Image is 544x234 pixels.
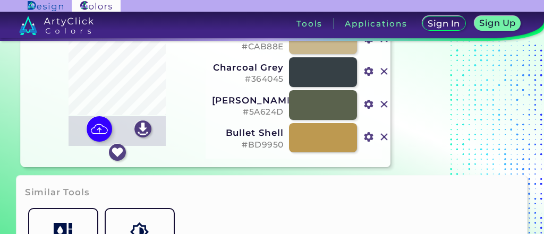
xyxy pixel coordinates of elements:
img: icon picture [87,116,112,142]
img: icon_download_white.svg [134,120,151,137]
img: icon_favourite_white.svg [109,144,126,161]
h5: Sign Up [479,19,517,28]
h5: Sign In [427,19,461,28]
h3: Charcoal Grey [212,62,284,73]
img: icon_close.svg [377,130,391,144]
h5: #CAB88E [212,42,284,52]
img: icon_close.svg [377,98,391,111]
a: Sign In [421,16,466,31]
h5: #364045 [212,74,284,84]
img: ArtyClick Design logo [28,1,63,11]
h5: #BD9950 [212,140,284,150]
h3: [PERSON_NAME] [212,95,284,106]
h3: Applications [345,20,407,28]
img: logo_artyclick_colors_white.svg [19,16,94,35]
a: Sign Up [473,16,522,31]
img: icon_close.svg [377,65,391,79]
h3: Tools [296,20,322,28]
h5: #5A624D [212,107,284,117]
h3: Bullet Shell [212,127,284,138]
h3: Similar Tools [25,186,90,199]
